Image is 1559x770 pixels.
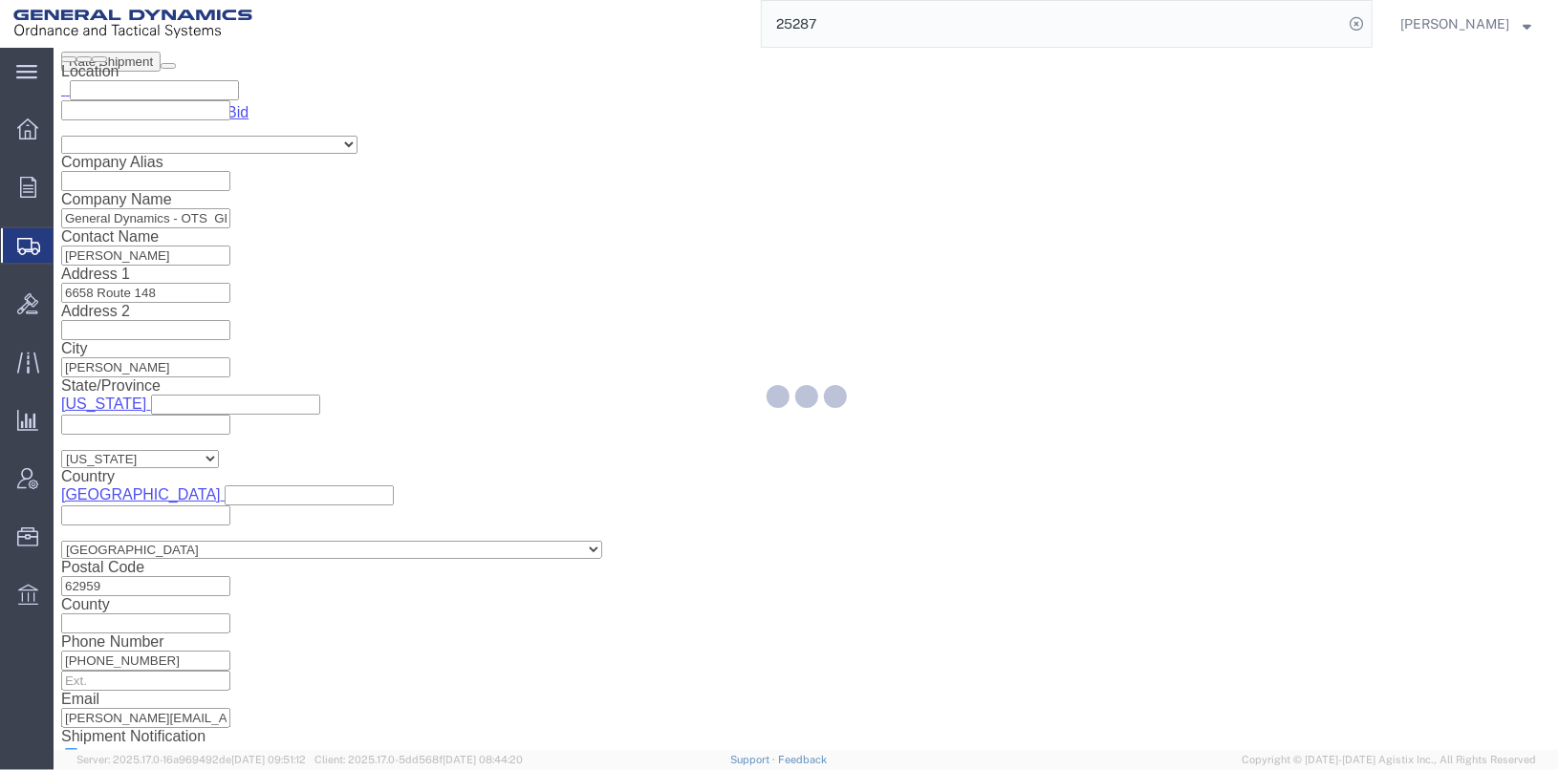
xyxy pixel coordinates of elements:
span: Server: 2025.17.0-16a969492de [76,754,306,765]
input: Search for shipment number, reference number [762,1,1343,47]
span: Copyright © [DATE]-[DATE] Agistix Inc., All Rights Reserved [1242,752,1536,768]
button: [PERSON_NAME] [1399,12,1532,35]
a: Support [730,754,778,765]
span: Tim Schaffer [1400,13,1509,34]
span: Client: 2025.17.0-5dd568f [314,754,523,765]
span: [DATE] 08:44:20 [443,754,523,765]
img: logo [13,10,252,38]
span: [DATE] 09:51:12 [231,754,306,765]
a: Feedback [778,754,827,765]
